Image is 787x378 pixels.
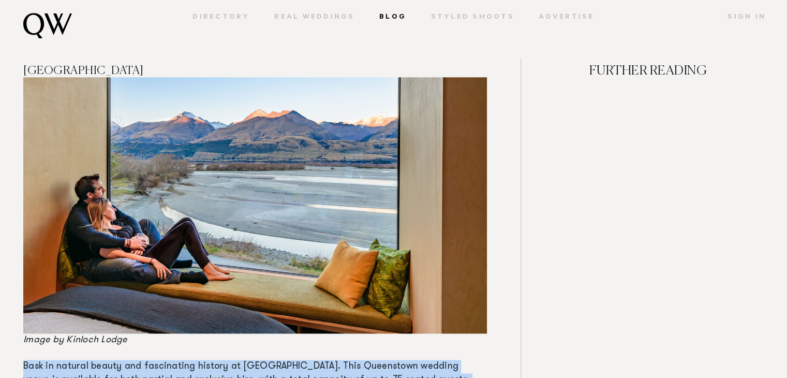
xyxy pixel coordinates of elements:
[23,13,72,38] img: monogram.svg
[527,13,607,22] a: Advertise
[181,13,262,22] a: Directory
[262,13,367,22] a: Real Weddings
[367,13,419,22] a: Blog
[715,13,766,22] a: Sign In
[532,62,764,117] h4: FURTHER READING
[419,13,527,22] a: Styled Shoots
[23,65,144,77] span: [GEOGRAPHIC_DATA]
[23,336,127,345] span: Image by Kinloch Lodge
